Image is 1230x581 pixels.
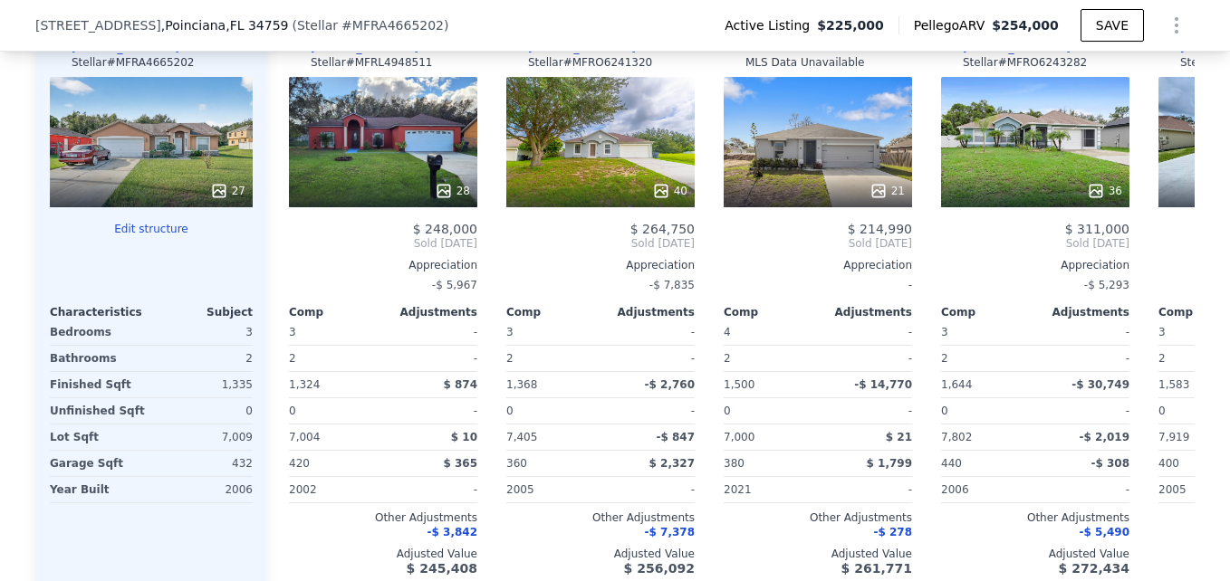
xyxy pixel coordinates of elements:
span: -$ 2,019 [1080,431,1129,443]
span: -$ 5,490 [1080,526,1129,538]
span: $225,000 [817,16,884,34]
div: 40 [652,182,687,200]
span: Sold [DATE] [941,236,1129,251]
span: -$ 5,293 [1084,279,1129,291]
div: - [822,398,912,424]
span: 1,583 [1158,378,1189,391]
span: Sold [DATE] [506,236,695,251]
span: 3 [1158,326,1166,338]
div: Stellar # MFRA4665202 [72,55,195,70]
span: -$ 308 [1091,457,1129,470]
span: $ 245,408 [407,561,477,576]
div: Stellar # MFRO6241320 [528,55,652,70]
span: 7,919 [1158,431,1189,443]
span: -$ 278 [873,526,912,538]
span: 7,802 [941,431,972,443]
span: 3 [506,326,514,338]
span: $ 311,000 [1065,222,1129,236]
span: $ 874 [443,378,477,391]
div: Other Adjustments [506,510,695,525]
div: Adjustments [818,305,912,319]
span: [STREET_ADDRESS] [35,16,161,34]
div: Adjustments [1035,305,1129,319]
span: -$ 5,967 [432,279,477,291]
div: 2021 [724,477,814,502]
span: 0 [289,405,296,417]
div: Adjusted Value [724,547,912,561]
div: Comp [941,305,1035,319]
div: 27 [210,182,245,200]
div: - [387,477,477,502]
span: $ 261,771 [841,561,912,576]
span: -$ 7,378 [645,526,695,538]
span: $ 248,000 [413,222,477,236]
div: 1,335 [155,372,253,397]
span: 400 [1158,457,1179,470]
div: 0 [155,398,253,424]
span: , Poinciana [161,16,289,34]
span: 380 [724,457,745,470]
div: Comp [724,305,818,319]
button: Show Options [1158,7,1195,43]
div: Adjusted Value [941,547,1129,561]
span: $ 256,092 [624,561,695,576]
div: ( ) [292,16,448,34]
div: Bedrooms [50,319,148,345]
div: Year Built [50,477,148,502]
span: $ 10 [451,431,477,443]
div: - [1039,398,1129,424]
div: Garage Sqft [50,451,148,476]
span: 1,644 [941,378,972,391]
div: Other Adjustments [724,510,912,525]
div: 2002 [289,477,380,502]
span: Active Listing [725,16,817,34]
span: 0 [724,405,731,417]
span: $ 365 [443,457,477,470]
div: 2 [506,346,597,371]
div: - [387,346,477,371]
div: Appreciation [724,258,912,272]
div: 2 [724,346,814,371]
span: 1,368 [506,378,537,391]
div: Unfinished Sqft [50,398,148,424]
span: $ 21 [886,431,912,443]
div: Adjusted Value [289,547,477,561]
span: 3 [289,326,296,338]
div: 2 [155,346,253,371]
span: $ 214,990 [848,222,912,236]
span: 360 [506,457,527,470]
span: $ 2,327 [649,457,695,470]
span: 0 [941,405,948,417]
div: - [604,319,695,345]
div: 2006 [155,477,253,502]
span: 3 [941,326,948,338]
div: - [1039,346,1129,371]
div: 21 [870,182,905,200]
div: - [604,346,695,371]
div: - [604,477,695,502]
div: Lot Sqft [50,424,148,450]
div: Other Adjustments [289,510,477,525]
div: 36 [1087,182,1122,200]
span: 0 [506,405,514,417]
div: Comp [506,305,601,319]
div: - [387,398,477,424]
span: Sold [DATE] [289,236,477,251]
span: Sold [DATE] [724,236,912,251]
div: - [724,272,912,298]
span: -$ 2,760 [645,378,695,391]
span: 440 [941,457,962,470]
button: Edit structure [50,222,253,236]
span: -$ 3,842 [428,526,477,538]
span: 4 [724,326,731,338]
div: Appreciation [289,258,477,272]
div: Adjustments [383,305,477,319]
div: - [1039,319,1129,345]
div: Stellar # MFRO6243282 [963,55,1087,70]
div: Appreciation [506,258,695,272]
div: Finished Sqft [50,372,148,397]
div: 7,009 [155,424,253,450]
div: 2 [941,346,1032,371]
span: Pellego ARV [914,16,993,34]
div: 28 [435,182,470,200]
